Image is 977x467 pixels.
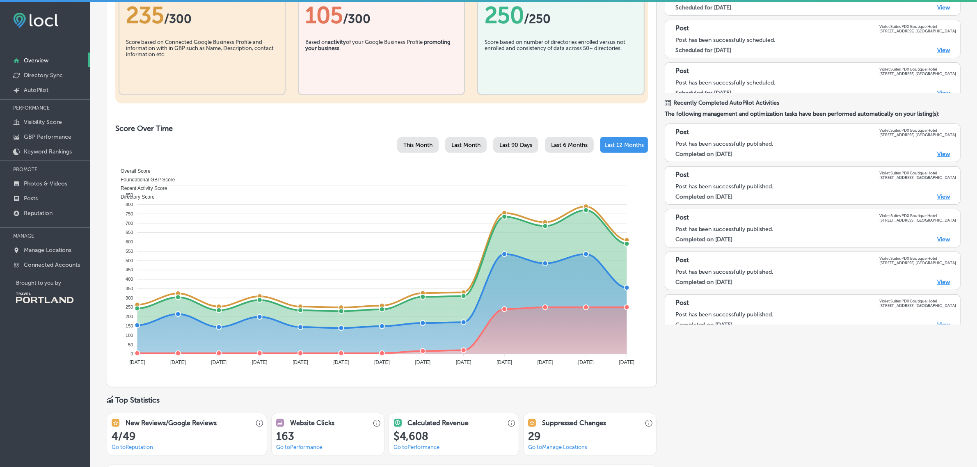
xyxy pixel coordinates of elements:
tspan: [DATE] [578,359,594,365]
a: Go toReputation [112,444,153,450]
div: Post has been successfully published. [675,268,956,275]
p: Post [675,299,689,308]
label: Completed on [DATE] [675,193,733,200]
span: The following management and optimization tasks have been performed automatically on your listing... [665,110,961,117]
p: [STREET_ADDRESS] [GEOGRAPHIC_DATA] [879,303,956,308]
p: Posts [24,195,38,202]
h3: Calculated Revenue [408,419,469,427]
p: Directory Sync [24,72,63,79]
span: Foundational GBP Score [114,177,175,183]
tspan: 250 [126,305,133,310]
label: Scheduled for [DATE] [675,4,732,11]
tspan: 800 [126,202,133,207]
p: AutoPilot [24,87,48,94]
tspan: [DATE] [130,359,145,365]
tspan: [DATE] [538,359,553,365]
tspan: 150 [126,323,133,328]
div: 250 [485,2,637,29]
a: View [937,4,950,11]
a: View [937,321,950,328]
tspan: 600 [126,239,133,244]
tspan: 550 [126,249,133,254]
tspan: [DATE] [374,359,390,365]
span: /250 [524,11,551,26]
p: Violet Suites PDX Boutique Hotel [879,24,956,29]
p: [STREET_ADDRESS] [GEOGRAPHIC_DATA] [879,71,956,76]
img: fda3e92497d09a02dc62c9cd864e3231.png [13,13,58,28]
tspan: [DATE] [334,359,349,365]
p: GBP Performance [24,133,71,140]
span: Recently Completed AutoPilot Activities [673,99,780,106]
tspan: [DATE] [293,359,308,365]
tspan: 750 [126,211,133,216]
span: This Month [403,142,432,149]
p: Reputation [24,210,53,217]
b: promoting your business [305,39,451,51]
label: Scheduled for [DATE] [675,89,732,96]
div: Post has been successfully scheduled. [675,37,956,43]
p: Post [675,256,689,265]
tspan: [DATE] [497,359,512,365]
tspan: [DATE] [415,359,431,365]
a: Go toManage Locations [528,444,587,450]
tspan: 300 [126,295,133,300]
tspan: 700 [126,221,133,226]
h1: 163 [276,430,380,443]
p: [STREET_ADDRESS] [GEOGRAPHIC_DATA] [879,175,956,180]
a: View [937,151,950,158]
tspan: [DATE] [252,359,268,365]
label: Completed on [DATE] [675,321,733,328]
label: Completed on [DATE] [675,279,733,286]
p: [STREET_ADDRESS] [GEOGRAPHIC_DATA] [879,29,956,33]
p: [STREET_ADDRESS] [GEOGRAPHIC_DATA] [879,133,956,137]
span: Last Month [451,142,480,149]
tspan: [DATE] [211,359,227,365]
b: activity [328,39,346,45]
tspan: 650 [126,230,133,235]
p: Overview [24,57,48,64]
h1: 4/49 [112,430,262,443]
a: View [937,279,950,286]
div: Post has been successfully published. [675,140,956,147]
div: Based on of your Google Business Profile . [305,39,458,80]
span: /300 [343,11,371,26]
p: Visibility Score [24,119,62,126]
label: Completed on [DATE] [675,151,733,158]
p: Post [675,24,689,33]
p: Keyword Rankings [24,148,72,155]
tspan: 350 [126,286,133,291]
p: Post [675,213,689,222]
div: 235 [126,2,278,29]
tspan: 50 [128,342,133,347]
div: Post has been successfully published. [675,311,956,318]
tspan: 200 [126,314,133,319]
span: Last 6 Months [551,142,588,149]
tspan: 400 [126,277,133,282]
tspan: 500 [126,258,133,263]
img: Travel Portland [16,293,73,303]
tspan: 450 [126,268,133,272]
span: / 300 [164,11,192,26]
h1: 29 [528,430,651,443]
div: 105 [305,2,458,29]
span: Directory Score [114,194,155,200]
span: Last 12 Months [604,142,644,149]
tspan: 100 [126,333,133,338]
label: Completed on [DATE] [675,236,733,243]
a: Go toPerformance [276,444,322,450]
h3: New Reviews/Google Reviews [126,419,217,427]
a: View [937,89,950,96]
p: Photos & Videos [24,180,67,187]
div: Top Statistics [115,396,160,405]
tspan: 0 [130,351,133,356]
tspan: [DATE] [619,359,635,365]
div: Post has been successfully published. [675,183,956,190]
a: View [937,236,950,243]
div: Score based on number of directories enrolled versus not enrolled and consistency of data across ... [485,39,637,80]
a: View [937,193,950,200]
p: Post [675,171,689,180]
h3: Suppressed Changes [542,419,606,427]
p: Violet Suites PDX Boutique Hotel [879,128,956,133]
p: Violet Suites PDX Boutique Hotel [879,299,956,303]
p: Violet Suites PDX Boutique Hotel [879,213,956,218]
